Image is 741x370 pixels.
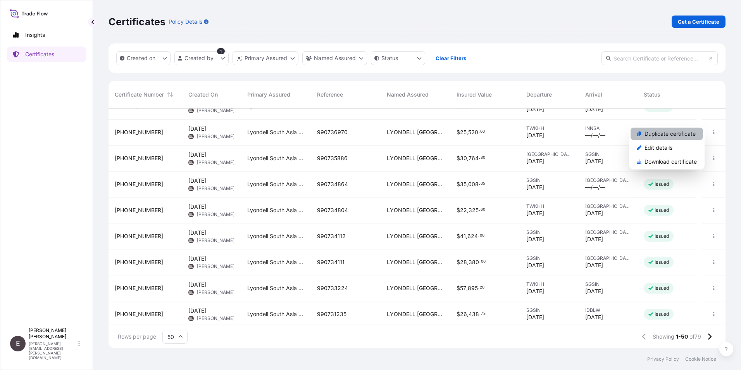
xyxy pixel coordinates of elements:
[631,156,703,168] a: Download certificate
[644,130,696,138] p: Duplicate certificate
[169,18,202,26] p: Policy Details
[631,128,703,140] a: Duplicate certificate
[629,126,705,169] div: Actions
[631,142,703,154] a: Edit details
[678,18,719,26] p: Get a Certificate
[109,16,165,28] p: Certificates
[644,144,672,152] p: Edit details
[644,158,697,166] p: Download certificate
